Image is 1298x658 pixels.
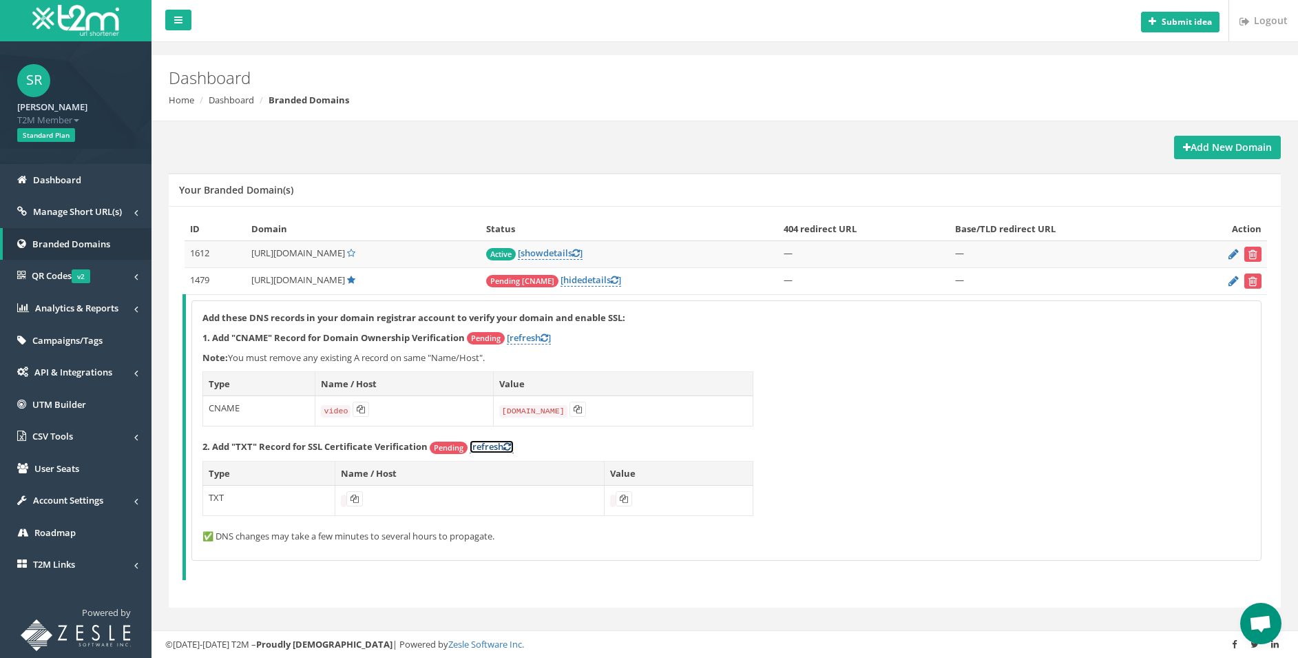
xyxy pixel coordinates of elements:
[563,274,582,286] span: hide
[203,371,315,396] th: Type
[33,558,75,570] span: T2M Links
[1141,12,1220,32] button: Submit idea
[470,440,514,453] a: [refresh]
[17,128,75,142] span: Standard Plan
[202,351,1250,364] p: You must remove any existing A record on same "Name/Host".
[32,398,86,411] span: UTM Builder
[169,94,194,106] a: Home
[169,69,1092,87] h2: Dashboard
[32,5,119,36] img: T2M
[32,430,73,442] span: CSV Tools
[430,442,468,454] span: Pending
[269,94,349,106] strong: Branded Domains
[165,638,1284,651] div: ©[DATE]-[DATE] T2M – | Powered by
[251,274,345,286] span: [URL][DOMAIN_NAME]
[778,217,950,241] th: 404 redirect URL
[1183,141,1272,154] strong: Add New Domain
[347,247,355,259] a: Set Default
[1177,217,1267,241] th: Action
[21,619,131,651] img: T2M URL Shortener powered by Zesle Software Inc.
[33,205,122,218] span: Manage Short URL(s)
[251,247,345,259] span: [URL][DOMAIN_NAME]
[179,185,293,195] h5: Your Branded Domain(s)
[521,247,543,259] span: show
[185,268,247,295] td: 1479
[950,217,1177,241] th: Base/TLD redirect URL
[1162,16,1212,28] b: Submit idea
[34,462,79,475] span: User Seats
[33,174,81,186] span: Dashboard
[486,248,516,260] span: Active
[448,638,524,650] a: Zesle Software Inc.
[185,217,247,241] th: ID
[493,371,753,396] th: Value
[209,94,254,106] a: Dashboard
[507,331,551,345] a: [refresh]
[315,371,493,396] th: Name / Host
[17,101,87,113] strong: [PERSON_NAME]
[778,268,950,295] td: —
[778,241,950,268] td: —
[950,268,1177,295] td: —
[467,332,505,345] span: Pending
[203,461,335,486] th: Type
[185,241,247,268] td: 1612
[17,64,50,97] span: SR
[202,311,625,324] strong: Add these DNS records in your domain registrar account to verify your domain and enable SSL:
[481,217,778,241] th: Status
[33,494,103,506] span: Account Settings
[203,486,335,516] td: TXT
[202,331,465,344] strong: 1. Add "CNAME" Record for Domain Ownership Verification
[82,606,131,619] span: Powered by
[17,97,134,126] a: [PERSON_NAME] T2M Member
[17,114,134,127] span: T2M Member
[518,247,583,260] a: [showdetails]
[1174,136,1281,159] a: Add New Domain
[335,461,605,486] th: Name / Host
[32,238,110,250] span: Branded Domains
[950,241,1177,268] td: —
[1240,603,1281,644] div: Open chat
[246,217,481,241] th: Domain
[486,275,558,287] span: Pending [CNAME]
[202,440,428,453] strong: 2. Add "TXT" Record for SSL Certificate Verification
[202,530,1250,543] p: ✅ DNS changes may take a few minutes to several hours to propagate.
[32,334,103,347] span: Campaigns/Tags
[256,638,392,650] strong: Proudly [DEMOGRAPHIC_DATA]
[203,396,315,426] td: CNAME
[34,366,112,378] span: API & Integrations
[34,526,76,539] span: Roadmap
[499,405,567,418] code: [DOMAIN_NAME]
[561,274,621,287] a: [hidedetails]
[72,269,90,283] span: v2
[605,461,753,486] th: Value
[202,351,228,364] b: Note:
[35,302,118,314] span: Analytics & Reports
[321,405,350,418] code: video
[347,274,355,286] a: Default
[32,269,90,282] span: QR Codes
